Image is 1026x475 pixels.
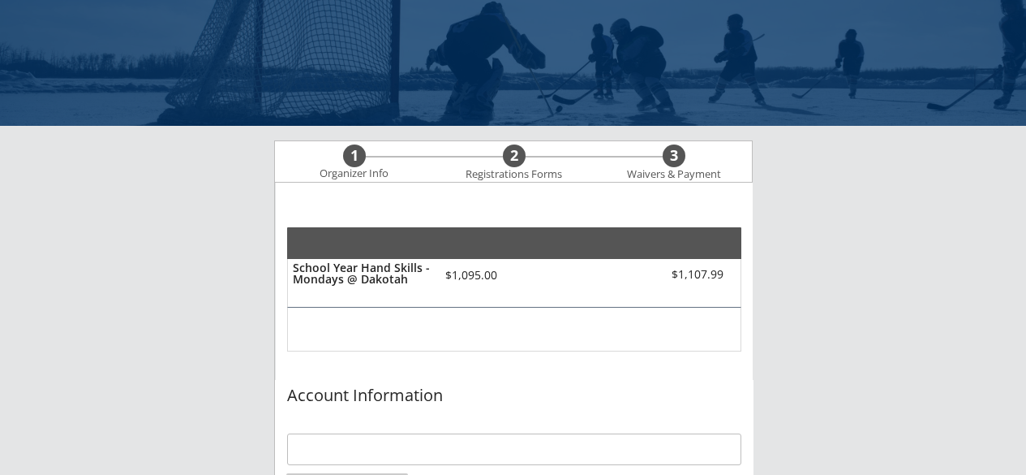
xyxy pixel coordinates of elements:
[503,147,526,165] div: 2
[287,386,741,404] div: Account Information
[458,168,570,181] div: Registrations Forms
[310,167,399,180] div: Organizer Info
[343,147,366,165] div: 1
[293,262,430,285] div: School Year Hand Skills - Mondays @ Dakotah
[618,168,730,181] div: Waivers & Payment
[632,268,723,282] div: $1,107.99
[663,147,685,165] div: 3
[437,270,506,281] div: $1,095.00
